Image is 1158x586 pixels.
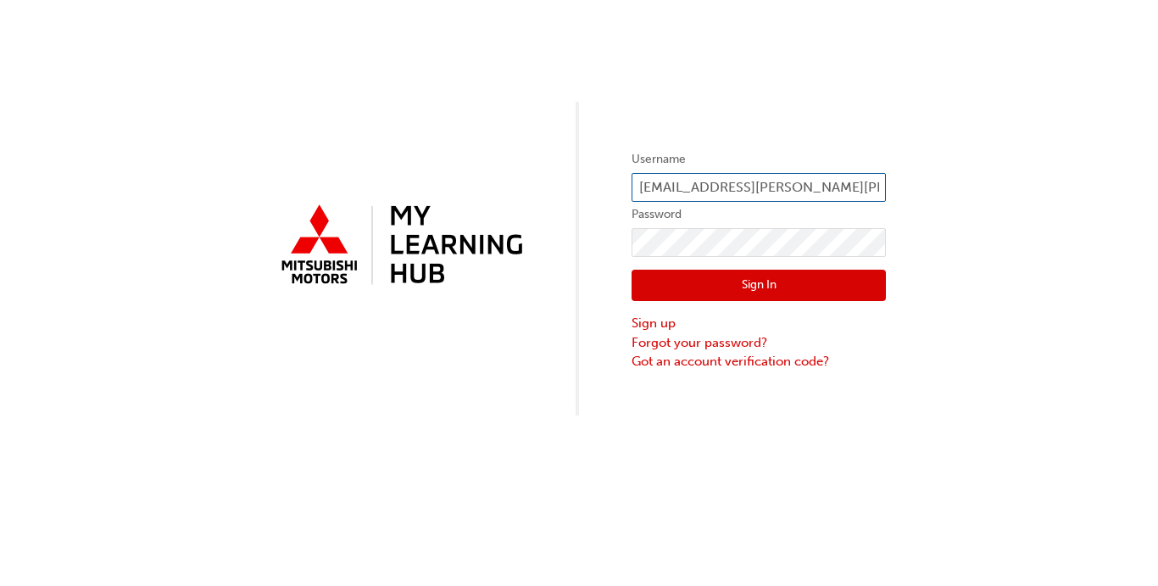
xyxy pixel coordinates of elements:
[632,173,886,202] input: Username
[632,270,886,302] button: Sign In
[272,198,526,294] img: mmal
[632,314,886,333] a: Sign up
[632,204,886,225] label: Password
[632,352,886,371] a: Got an account verification code?
[632,149,886,170] label: Username
[632,333,886,353] a: Forgot your password?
